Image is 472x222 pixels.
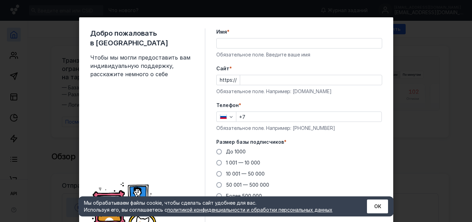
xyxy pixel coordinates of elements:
div: Мы обрабатываем файлы cookie, чтобы сделать сайт удобнее для вас. Используя его, вы соглашаетесь c [84,199,350,213]
span: Размер базы подписчиков [216,139,284,145]
span: Имя [216,28,227,35]
span: Телефон [216,102,239,109]
span: До 1000 [226,149,246,154]
span: Cайт [216,65,229,72]
button: ОК [367,199,388,213]
span: 50 001 — 500 000 [226,182,269,188]
a: политикой конфиденциальности и обработки персональных данных [167,207,332,213]
div: Обязательное поле. Введите ваше имя [216,51,382,58]
span: Чтобы мы могли предоставить вам индивидуальную поддержку, расскажите немного о себе [90,53,194,78]
span: 1 001 — 10 000 [226,160,260,166]
span: Более 500 000 [226,193,262,199]
div: Обязательное поле. Например: [DOMAIN_NAME] [216,88,382,95]
div: Обязательное поле. Например: [PHONE_NUMBER] [216,125,382,132]
span: 10 001 — 50 000 [226,171,265,177]
span: Добро пожаловать в [GEOGRAPHIC_DATA] [90,28,194,48]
